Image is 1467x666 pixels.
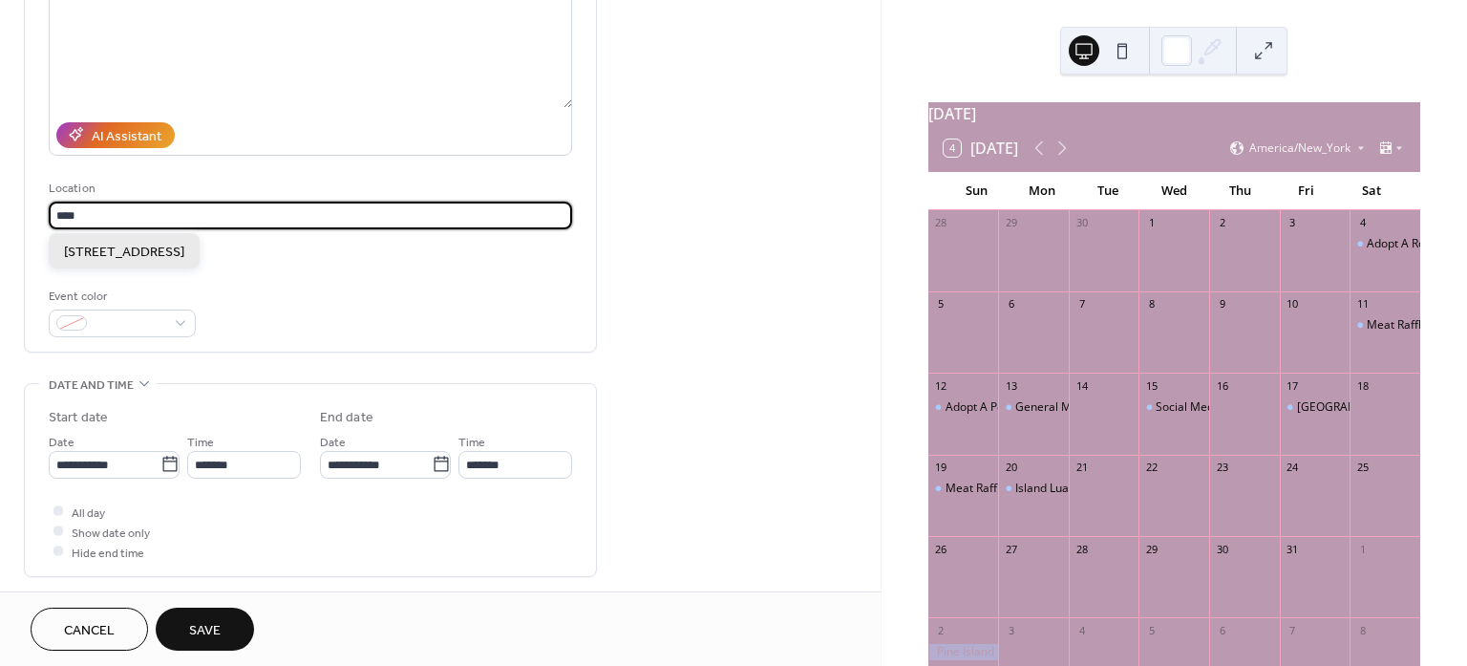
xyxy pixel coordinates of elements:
[1286,216,1300,230] div: 3
[1141,172,1207,210] div: Wed
[998,399,1069,416] div: General Membership Meeting
[320,408,373,428] div: End date
[1350,317,1420,333] div: Meat Raffle
[1144,542,1159,556] div: 29
[1015,481,1344,497] div: Island Luau Committee Meeting for Co-Chairs and Area Leads
[458,432,485,452] span: Time
[1074,378,1089,393] div: 14
[1350,236,1420,252] div: Adopt A Road
[928,399,999,416] div: Adopt A Pelican Auction at Tarpon Lodge
[1207,172,1273,210] div: Thu
[49,179,568,199] div: Location
[1004,216,1018,230] div: 29
[1074,542,1089,556] div: 28
[1355,297,1370,312] div: 11
[1215,461,1229,475] div: 23
[1339,172,1405,210] div: Sat
[49,408,108,428] div: Start date
[49,287,192,307] div: Event color
[1286,623,1300,637] div: 7
[1280,399,1350,416] div: Fort Myers River District Alliance Music Walk
[64,621,115,641] span: Cancel
[189,621,221,641] span: Save
[1075,172,1141,210] div: Tue
[1286,542,1300,556] div: 31
[1273,172,1339,210] div: Fri
[1355,378,1370,393] div: 18
[946,481,1007,497] div: Meat Raffle
[31,608,148,651] button: Cancel
[1286,461,1300,475] div: 24
[1074,297,1089,312] div: 7
[49,432,74,452] span: Date
[1138,399,1209,416] div: Social Media Planning Meeting
[1144,623,1159,637] div: 5
[934,378,948,393] div: 12
[72,543,144,563] span: Hide end time
[72,503,105,523] span: All day
[1215,216,1229,230] div: 2
[946,399,1203,416] div: Adopt A Pelican Auction at [GEOGRAPHIC_DATA]
[1367,317,1428,333] div: Meat Raffle
[1156,399,1319,416] div: Social Media Planning Meeting
[1215,297,1229,312] div: 9
[187,432,214,452] span: Time
[1355,542,1370,556] div: 1
[1010,172,1075,210] div: Mon
[1004,461,1018,475] div: 20
[64,243,184,263] span: [STREET_ADDRESS]
[934,461,948,475] div: 19
[1215,378,1229,393] div: 16
[1367,236,1438,252] div: Adopt A Road
[1286,297,1300,312] div: 10
[156,608,254,651] button: Save
[1215,623,1229,637] div: 6
[1286,378,1300,393] div: 17
[1074,623,1089,637] div: 4
[1355,461,1370,475] div: 25
[1144,461,1159,475] div: 22
[1355,623,1370,637] div: 8
[934,297,948,312] div: 5
[934,623,948,637] div: 2
[998,481,1069,497] div: Island Luau Committee Meeting for Co-Chairs and Area Leads
[320,432,346,452] span: Date
[1015,399,1176,416] div: General Membership Meeting
[1004,542,1018,556] div: 27
[934,216,948,230] div: 28
[928,481,999,497] div: Meat Raffle
[928,644,999,660] div: Pine Island Elementary Fishing Derby
[1144,297,1159,312] div: 8
[49,376,134,396] span: Date and time
[1004,623,1018,637] div: 3
[928,102,1420,125] div: [DATE]
[1004,297,1018,312] div: 6
[1355,216,1370,230] div: 4
[1215,542,1229,556] div: 30
[1249,142,1350,154] span: America/New_York
[92,126,161,146] div: AI Assistant
[72,523,150,543] span: Show date only
[1144,378,1159,393] div: 15
[944,172,1010,210] div: Sun
[1074,461,1089,475] div: 21
[934,542,948,556] div: 26
[937,135,1025,161] button: 4[DATE]
[56,122,175,148] button: AI Assistant
[1144,216,1159,230] div: 1
[1004,378,1018,393] div: 13
[1074,216,1089,230] div: 30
